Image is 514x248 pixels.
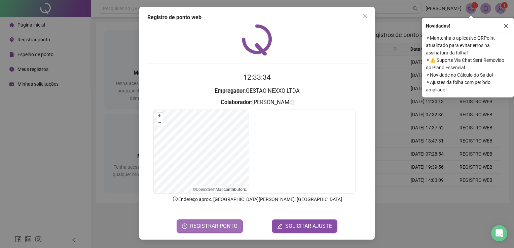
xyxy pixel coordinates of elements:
div: Open Intercom Messenger [491,225,507,241]
span: Novidades ! [426,22,450,30]
button: REGISTRAR PONTO [177,219,243,233]
span: SOLICITAR AJUSTE [285,222,332,230]
span: ⚬ Novidade no Cálculo do Saldo! [426,71,510,79]
h3: : [PERSON_NAME] [147,98,367,107]
button: editSOLICITAR AJUSTE [272,219,337,233]
p: Endereço aprox. : [GEOGRAPHIC_DATA][PERSON_NAME], [GEOGRAPHIC_DATA] [147,196,367,203]
button: + [156,113,163,119]
time: 12:33:34 [243,73,271,81]
h3: : GESTAO NEXXO LTDA [147,87,367,95]
span: info-circle [172,196,178,202]
span: clock-circle [182,223,187,229]
strong: Empregador [215,88,245,94]
span: ⚬ Mantenha o aplicativo QRPoint atualizado para evitar erros na assinatura da folha! [426,34,510,56]
span: close [504,24,508,28]
a: OpenStreetMap [196,187,224,192]
img: QRPoint [242,24,272,55]
button: Close [360,11,371,22]
span: edit [277,223,283,229]
li: © contributors. [193,187,247,192]
button: – [156,119,163,126]
div: Registro de ponto web [147,13,367,22]
span: REGISTRAR PONTO [190,222,237,230]
span: ⚬ Ajustes da folha com período ampliado! [426,79,510,93]
strong: Colaborador [221,99,251,106]
span: close [363,13,368,19]
span: ⚬ ⚠️ Suporte Via Chat Será Removido do Plano Essencial [426,56,510,71]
